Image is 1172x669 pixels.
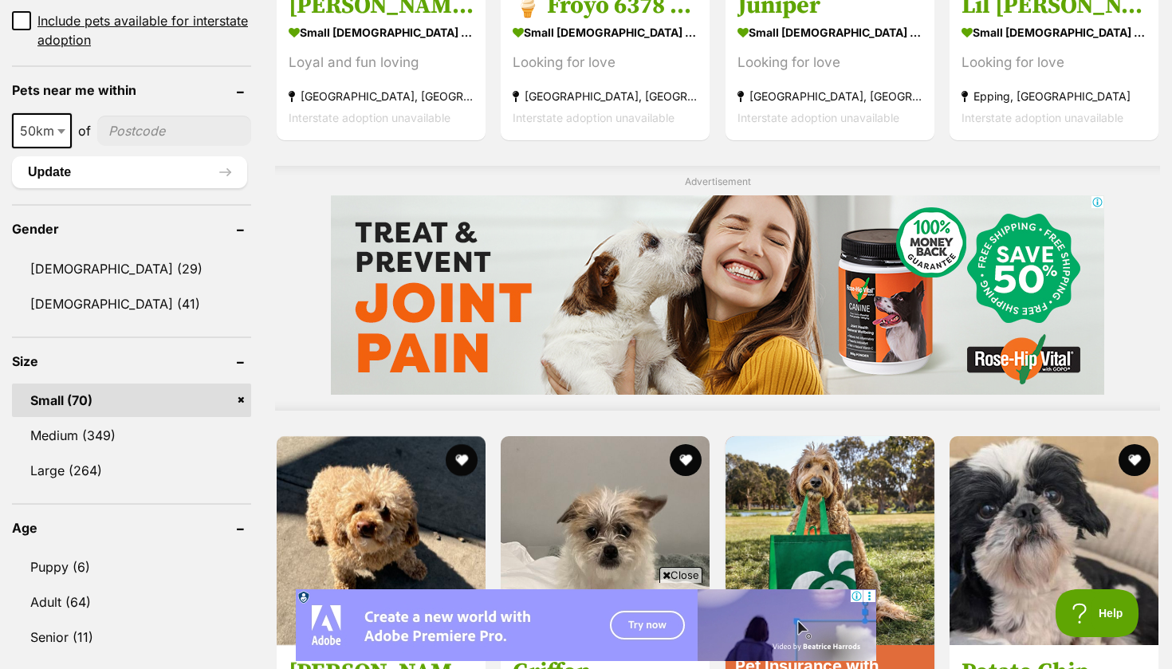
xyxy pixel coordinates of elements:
strong: [GEOGRAPHIC_DATA], [GEOGRAPHIC_DATA] [289,85,474,107]
button: Update [12,156,247,188]
a: Senior (11) [12,620,251,654]
div: Loyal and fun loving [289,52,474,73]
span: Close [659,567,702,583]
span: Interstate adoption unavailable [962,111,1123,124]
strong: [GEOGRAPHIC_DATA], [GEOGRAPHIC_DATA] [737,85,922,107]
a: Adult (64) [12,585,251,619]
button: favourite [446,444,478,476]
a: [DEMOGRAPHIC_DATA] (29) [12,252,251,285]
div: Looking for love [962,52,1146,73]
span: Interstate adoption unavailable [289,111,450,124]
div: Looking for love [737,52,922,73]
iframe: Advertisement [331,195,1104,395]
span: of [78,121,91,140]
span: Interstate adoption unavailable [513,111,674,124]
a: [DEMOGRAPHIC_DATA] (41) [12,287,251,321]
a: Large (264) [12,454,251,487]
span: Interstate adoption unavailable [737,111,899,124]
a: Medium (349) [12,419,251,452]
strong: Epping, [GEOGRAPHIC_DATA] [962,85,1146,107]
input: postcode [97,116,251,146]
header: Size [12,354,251,368]
div: Advertisement [275,166,1160,411]
strong: small [DEMOGRAPHIC_DATA] Dog [289,21,474,44]
header: Gender [12,222,251,236]
a: Puppy (6) [12,550,251,584]
header: Age [12,521,251,535]
header: Pets near me within [12,83,251,97]
strong: small [DEMOGRAPHIC_DATA] Dog [962,21,1146,44]
span: 50km [12,113,72,148]
img: Lola Copacobana - Poodle Toy Dog [277,436,486,645]
img: Griffon - Maltese x Shih Tzu Dog [501,436,710,645]
img: Potato Chip - Maltese Dog [950,436,1158,645]
strong: small [DEMOGRAPHIC_DATA] Dog [737,21,922,44]
button: favourite [1119,444,1150,476]
iframe: Help Scout Beacon - Open [1056,589,1140,637]
a: Small (70) [12,384,251,417]
span: 50km [14,120,70,142]
strong: [GEOGRAPHIC_DATA], [GEOGRAPHIC_DATA] [513,85,698,107]
a: Include pets available for interstate adoption [12,11,251,49]
strong: small [DEMOGRAPHIC_DATA] Dog [513,21,698,44]
div: Looking for love [513,52,698,73]
span: Include pets available for interstate adoption [37,11,251,49]
iframe: Advertisement [296,589,876,661]
button: favourite [671,444,702,476]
